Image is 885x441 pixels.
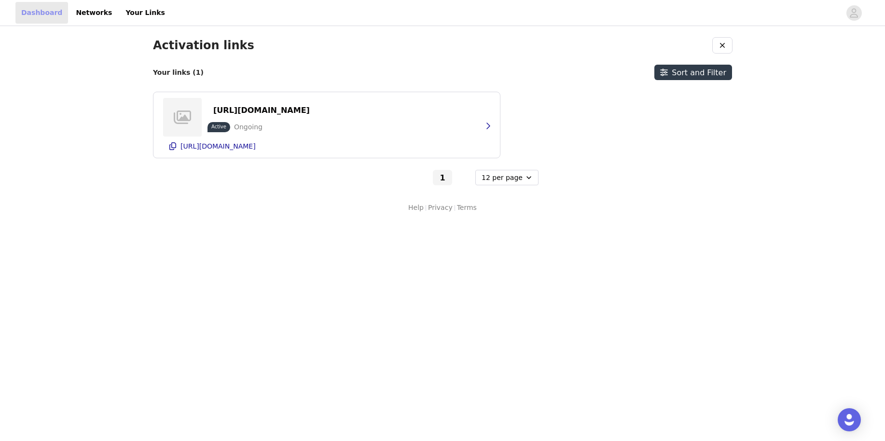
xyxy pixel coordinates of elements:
[211,123,226,130] p: Active
[153,69,204,77] h2: Your links (1)
[454,170,473,185] button: Go to next page
[849,5,858,21] div: avatar
[838,408,861,431] div: Open Intercom Messenger
[153,39,254,53] h1: Activation links
[412,170,431,185] button: Go to previous page
[207,103,316,118] button: [URL][DOMAIN_NAME]
[180,142,256,150] p: [URL][DOMAIN_NAME]
[433,170,452,185] button: Go To Page 1
[15,2,68,24] a: Dashboard
[120,2,171,24] a: Your Links
[213,106,310,115] p: [URL][DOMAIN_NAME]
[70,2,118,24] a: Networks
[457,203,477,213] a: Terms
[163,138,490,154] button: [URL][DOMAIN_NAME]
[428,203,453,213] a: Privacy
[408,203,424,213] a: Help
[654,65,732,80] button: Sort and Filter
[234,122,263,132] p: Ongoing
